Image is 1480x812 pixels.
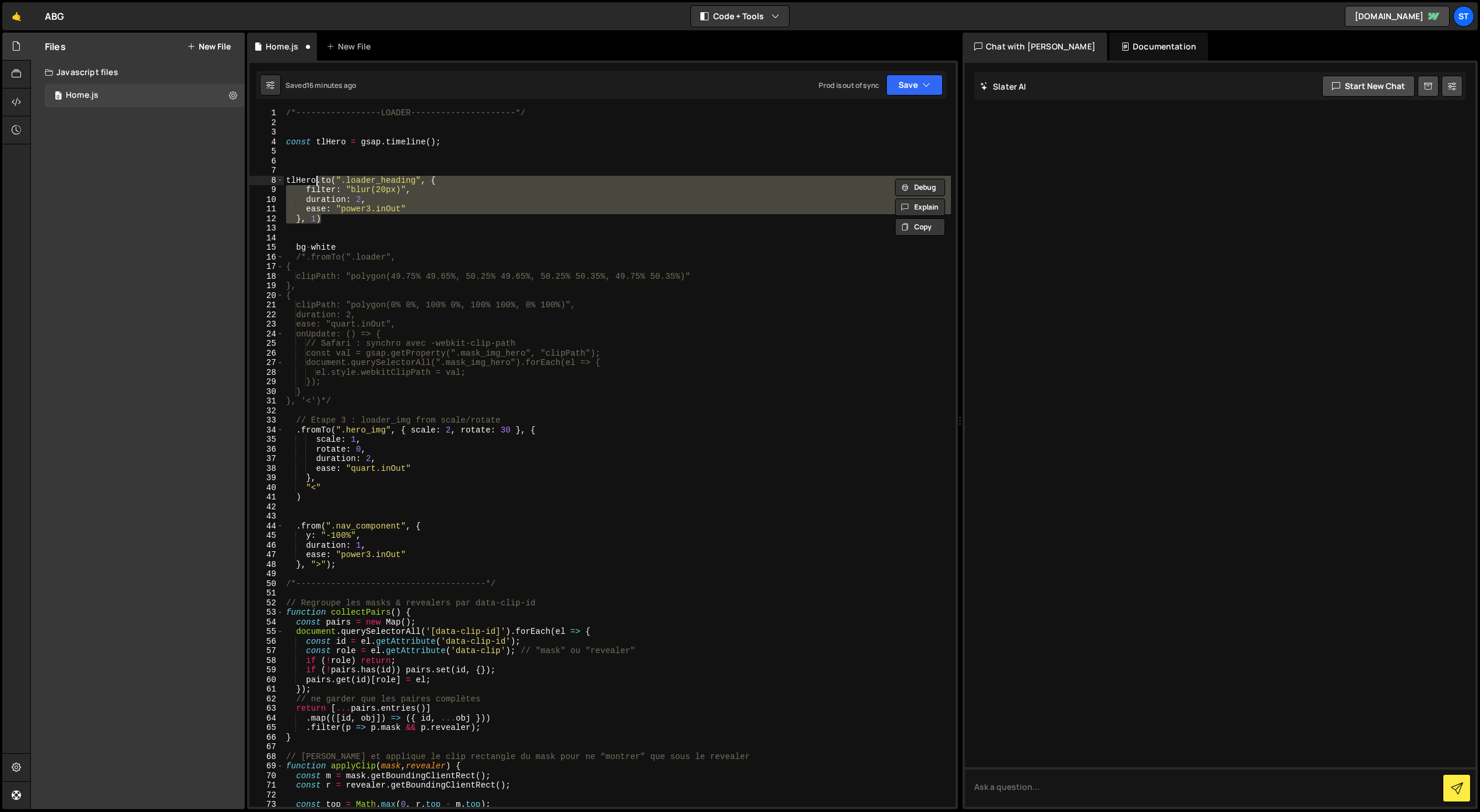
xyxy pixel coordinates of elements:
div: 53 [249,608,284,618]
div: 60 [249,675,284,685]
div: 38 [249,464,284,474]
div: 2 [249,118,284,128]
div: 33 [249,416,284,425]
div: 23 [249,320,284,329]
button: Start new chat [1322,76,1415,97]
div: 47 [249,550,284,560]
div: ABG [45,9,64,23]
button: Code + Tools [691,6,789,27]
div: 34 [249,425,284,435]
div: 7 [249,166,284,176]
div: 65 [249,723,284,733]
div: 1 [249,108,284,118]
div: 27 [249,358,284,368]
div: 16686/45579.js [45,84,245,107]
div: 12 [249,214,284,224]
button: Copy [895,218,945,236]
div: 21 [249,300,284,310]
div: 59 [249,665,284,675]
div: 16 [249,253,284,263]
div: 54 [249,618,284,627]
div: 9 [249,185,284,195]
div: 44 [249,522,284,531]
span: 0 [55,92,62,101]
div: 25 [249,339,284,349]
div: 3 [249,127,284,137]
div: 52 [249,598,284,608]
div: 40 [249,483,284,493]
h2: Files [45,40,66,53]
div: 71 [249,781,284,790]
div: 32 [249,406,284,416]
div: 43 [249,512,284,522]
div: 67 [249,742,284,752]
div: 24 [249,329,284,339]
div: 51 [249,588,284,598]
button: New File [187,42,231,51]
div: 17 [249,262,284,272]
div: 55 [249,627,284,637]
div: 35 [249,435,284,445]
div: 41 [249,492,284,502]
a: 🤙 [2,2,31,30]
div: Home.js [66,90,98,101]
div: 50 [249,579,284,589]
div: 36 [249,445,284,455]
div: 49 [249,569,284,579]
div: Home.js [266,41,298,52]
div: Chat with [PERSON_NAME] [963,33,1107,61]
div: 37 [249,454,284,464]
div: 68 [249,752,284,762]
div: 26 [249,349,284,359]
div: 64 [249,714,284,724]
div: 4 [249,137,284,147]
div: 14 [249,233,284,243]
div: 18 [249,272,284,282]
div: 16 minutes ago [306,80,356,90]
div: 48 [249,560,284,570]
div: 63 [249,704,284,714]
a: [DOMAIN_NAME] [1345,6,1450,27]
div: 30 [249,387,284,397]
div: 61 [249,685,284,694]
div: 28 [249,368,284,378]
div: 66 [249,733,284,743]
div: 31 [249,396,284,406]
div: 56 [249,637,284,647]
div: New File [326,41,375,52]
div: 45 [249,531,284,541]
div: 6 [249,157,284,166]
div: Documentation [1109,33,1208,61]
div: 69 [249,761,284,771]
div: Javascript files [31,61,245,84]
div: 5 [249,147,284,157]
div: 13 [249,224,284,233]
div: 73 [249,800,284,810]
div: 15 [249,243,284,253]
div: 58 [249,656,284,666]
div: Saved [286,80,356,90]
div: 57 [249,646,284,656]
button: Debug [895,179,945,196]
a: St [1453,6,1474,27]
div: 29 [249,377,284,387]
h2: Slater AI [980,81,1027,92]
div: 20 [249,291,284,301]
div: 70 [249,771,284,781]
div: 22 [249,310,284,320]
button: Explain [895,198,945,216]
div: 39 [249,473,284,483]
div: 42 [249,502,284,512]
div: 11 [249,204,284,214]
div: 62 [249,694,284,704]
div: 19 [249,281,284,291]
div: 72 [249,790,284,800]
button: Save [886,75,943,95]
div: 10 [249,195,284,205]
div: 8 [249,176,284,186]
div: Prod is out of sync [819,80,879,90]
div: 46 [249,541,284,551]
